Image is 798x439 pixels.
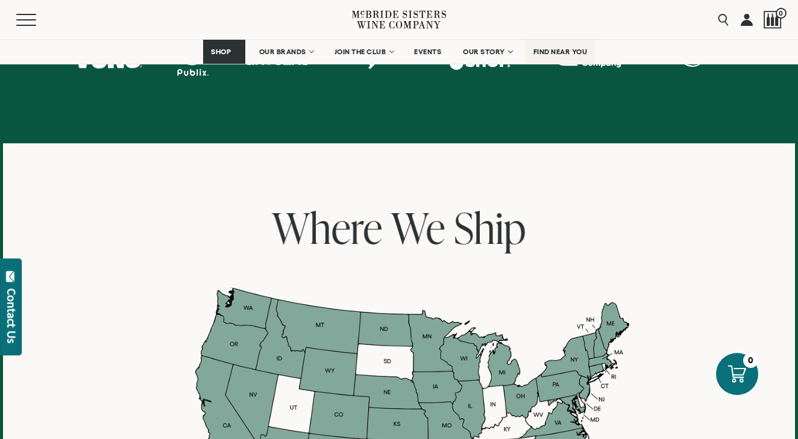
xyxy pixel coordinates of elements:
a: SHOP [203,40,245,64]
span: Ship [454,198,526,257]
span: We [391,198,445,257]
div: Contact Us [5,288,17,343]
span: SHOP [211,48,231,56]
a: FIND NEAR YOU [526,40,595,64]
div: 0 [743,353,758,368]
span: JOIN THE CLUB [335,48,386,56]
span: FIND NEAR YOU [533,48,588,56]
span: OUR BRANDS [259,48,306,56]
button: Mobile Menu Trigger [16,14,60,26]
a: EVENTS [406,40,449,64]
span: OUR STORY [463,48,505,56]
a: JOIN THE CLUB [327,40,401,64]
span: Where [272,198,383,257]
a: OUR STORY [455,40,520,64]
span: EVENTS [414,48,441,56]
a: OUR BRANDS [251,40,321,64]
span: 0 [776,8,787,19]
